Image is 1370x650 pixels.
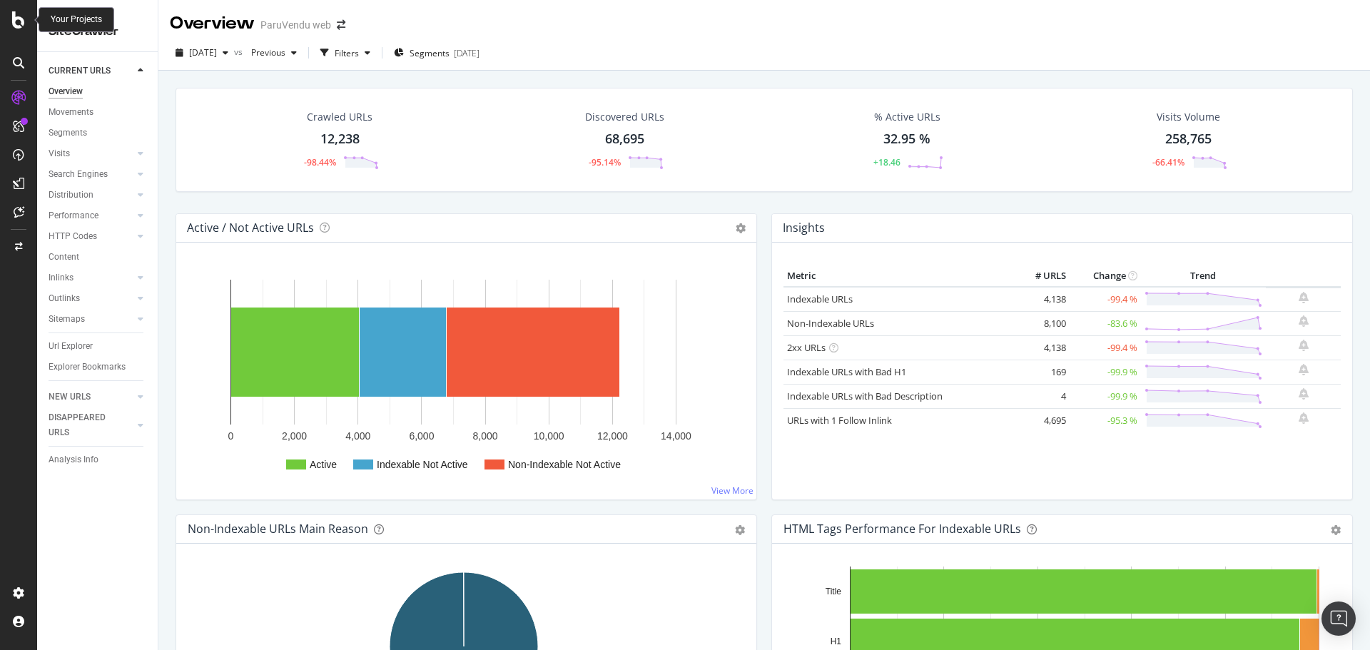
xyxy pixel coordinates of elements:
[1070,408,1141,432] td: -95.3 %
[1070,265,1141,287] th: Change
[49,360,148,375] a: Explorer Bookmarks
[320,130,360,148] div: 12,238
[49,291,80,306] div: Outlinks
[1299,340,1309,351] div: bell-plus
[49,339,148,354] a: Url Explorer
[245,46,285,59] span: Previous
[1070,335,1141,360] td: -99.4 %
[49,167,133,182] a: Search Engines
[454,47,479,59] div: [DATE]
[1013,311,1070,335] td: 8,100
[49,452,148,467] a: Analysis Info
[304,156,336,168] div: -98.44%
[345,430,370,442] text: 4,000
[335,47,359,59] div: Filters
[1013,335,1070,360] td: 4,138
[1299,388,1309,400] div: bell-plus
[49,146,133,161] a: Visits
[1070,384,1141,408] td: -99.9 %
[170,11,255,36] div: Overview
[49,390,133,405] a: NEW URLS
[1299,412,1309,424] div: bell-plus
[49,229,97,244] div: HTTP Codes
[189,46,217,59] span: 2025 Sep. 23rd
[49,360,126,375] div: Explorer Bookmarks
[49,208,133,223] a: Performance
[883,130,930,148] div: 32.95 %
[1165,130,1212,148] div: 258,765
[49,105,93,120] div: Movements
[787,317,874,330] a: Non-Indexable URLs
[873,156,900,168] div: +18.46
[49,250,148,265] a: Content
[1013,384,1070,408] td: 4
[49,390,91,405] div: NEW URLS
[605,130,644,148] div: 68,695
[49,312,133,327] a: Sitemaps
[585,110,664,124] div: Discovered URLs
[49,188,93,203] div: Distribution
[260,18,331,32] div: ParuVendu web
[282,430,307,442] text: 2,000
[1013,287,1070,312] td: 4,138
[49,167,108,182] div: Search Engines
[711,484,753,497] a: View More
[787,341,826,354] a: 2xx URLs
[49,84,83,99] div: Overview
[661,430,691,442] text: 14,000
[1070,287,1141,312] td: -99.4 %
[589,156,621,168] div: -95.14%
[245,41,303,64] button: Previous
[49,229,133,244] a: HTTP Codes
[49,126,87,141] div: Segments
[735,525,745,535] div: gear
[1141,265,1266,287] th: Trend
[1299,364,1309,375] div: bell-plus
[1299,292,1309,303] div: bell-plus
[783,218,825,238] h4: Insights
[49,410,121,440] div: DISAPPEARED URLS
[49,84,148,99] a: Overview
[228,430,234,442] text: 0
[49,250,79,265] div: Content
[49,410,133,440] a: DISAPPEARED URLS
[831,636,842,646] text: H1
[234,46,245,58] span: vs
[49,312,85,327] div: Sitemaps
[787,365,906,378] a: Indexable URLs with Bad H1
[826,586,842,596] text: Title
[597,430,628,442] text: 12,000
[410,47,450,59] span: Segments
[49,146,70,161] div: Visits
[1331,525,1341,535] div: gear
[1299,315,1309,327] div: bell-plus
[49,126,148,141] a: Segments
[1070,360,1141,384] td: -99.9 %
[188,265,745,488] svg: A chart.
[49,452,98,467] div: Analysis Info
[310,459,337,470] text: Active
[51,14,102,26] div: Your Projects
[1070,311,1141,335] td: -83.6 %
[377,459,468,470] text: Indexable Not Active
[187,218,314,238] h4: Active / Not Active URLs
[1152,156,1184,168] div: -66.41%
[49,339,93,354] div: Url Explorer
[473,430,498,442] text: 8,000
[1013,408,1070,432] td: 4,695
[409,430,434,442] text: 6,000
[787,414,892,427] a: URLs with 1 Follow Inlink
[534,430,564,442] text: 10,000
[1157,110,1220,124] div: Visits Volume
[49,188,133,203] a: Distribution
[49,270,133,285] a: Inlinks
[49,208,98,223] div: Performance
[49,105,148,120] a: Movements
[1321,601,1356,636] div: Open Intercom Messenger
[49,64,111,78] div: CURRENT URLS
[783,265,1013,287] th: Metric
[388,41,485,64] button: Segments[DATE]
[49,270,73,285] div: Inlinks
[49,291,133,306] a: Outlinks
